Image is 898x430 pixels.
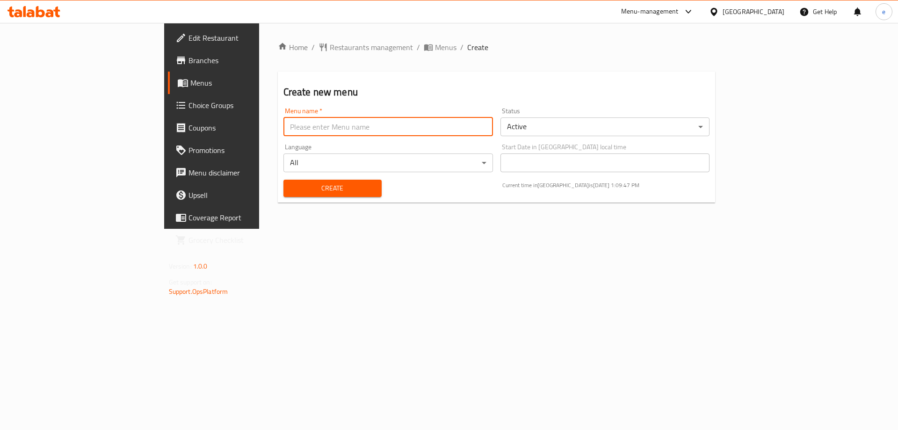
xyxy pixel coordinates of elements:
div: Menu-management [621,6,679,17]
span: Create [467,42,488,53]
span: Upsell [188,189,307,201]
a: Coverage Report [168,206,314,229]
span: Coverage Report [188,212,307,223]
span: Restaurants management [330,42,413,53]
div: Active [500,117,710,136]
a: Choice Groups [168,94,314,117]
div: All [283,153,493,172]
p: Current time in [GEOGRAPHIC_DATA] is [DATE] 1:09:47 PM [502,181,710,189]
span: Menus [190,77,307,88]
a: Menus [424,42,456,53]
span: Get support on: [169,276,212,288]
a: Menus [168,72,314,94]
span: Edit Restaurant [188,32,307,44]
a: Menu disclaimer [168,161,314,184]
span: Coupons [188,122,307,133]
button: Create [283,180,382,197]
a: Edit Restaurant [168,27,314,49]
span: Menus [435,42,456,53]
li: / [460,42,463,53]
div: [GEOGRAPHIC_DATA] [723,7,784,17]
li: / [417,42,420,53]
nav: breadcrumb [278,42,716,53]
a: Support.OpsPlatform [169,285,228,298]
h2: Create new menu [283,85,710,99]
span: e [882,7,885,17]
a: Coupons [168,117,314,139]
span: Branches [188,55,307,66]
span: Version: [169,260,192,272]
a: Upsell [168,184,314,206]
span: 1.0.0 [193,260,208,272]
span: Menu disclaimer [188,167,307,178]
span: Grocery Checklist [188,234,307,246]
a: Promotions [168,139,314,161]
a: Restaurants management [319,42,413,53]
span: Create [291,182,374,194]
a: Grocery Checklist [168,229,314,251]
span: Promotions [188,145,307,156]
input: Please enter Menu name [283,117,493,136]
a: Branches [168,49,314,72]
span: Choice Groups [188,100,307,111]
